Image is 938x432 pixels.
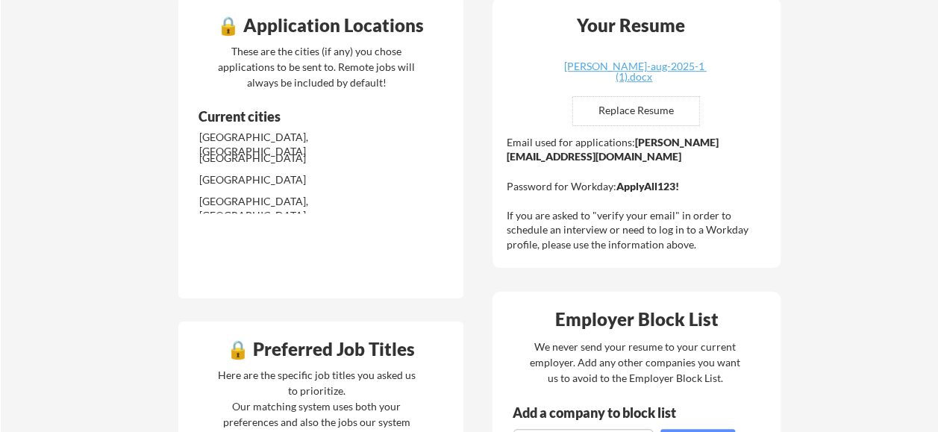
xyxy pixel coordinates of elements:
a: [PERSON_NAME]-aug-2025-1 (1).docx [545,61,723,84]
div: [GEOGRAPHIC_DATA] [199,172,357,187]
div: 🔒 Preferred Job Titles [182,340,460,358]
div: Employer Block List [498,310,776,328]
div: [PERSON_NAME]-aug-2025-1 (1).docx [545,61,723,82]
div: [GEOGRAPHIC_DATA], [GEOGRAPHIC_DATA] [199,130,357,159]
div: Email used for applications: Password for Workday: If you are asked to "verify your email" in ord... [507,135,770,252]
strong: [PERSON_NAME][EMAIL_ADDRESS][DOMAIN_NAME] [507,136,719,163]
div: 🔒 Application Locations [182,16,460,34]
div: [GEOGRAPHIC_DATA], [GEOGRAPHIC_DATA] [199,194,357,223]
div: These are the cities (if any) you chose applications to be sent to. Remote jobs will always be in... [214,43,419,90]
div: Add a company to block list [513,406,699,419]
div: [GEOGRAPHIC_DATA] [199,151,357,166]
div: Your Resume [557,16,705,34]
div: We never send your resume to your current employer. Add any other companies you want us to avoid ... [529,339,742,386]
div: Current cities [198,110,405,123]
strong: ApplyAll123! [616,180,679,192]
